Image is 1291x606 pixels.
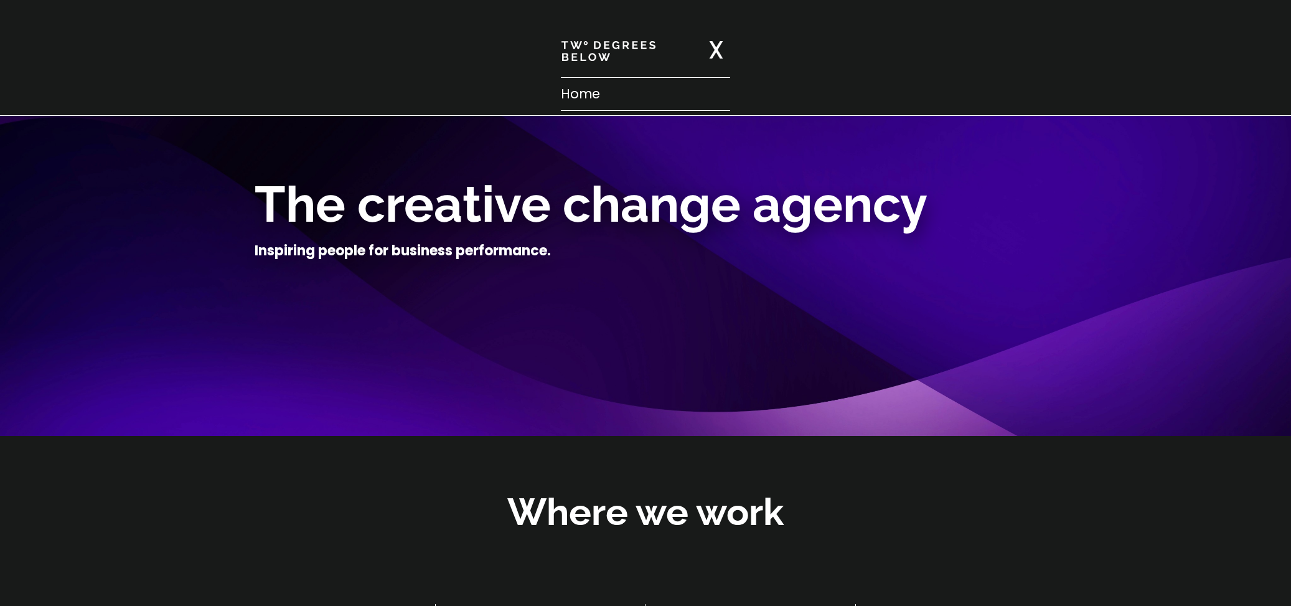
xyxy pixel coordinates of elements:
[561,84,730,104] p: Home
[507,487,784,537] h2: Where we work
[561,78,730,110] a: Home
[255,242,551,260] h4: Inspiring people for business performance.
[255,175,927,234] span: The creative change agency
[561,111,730,143] a: Why us?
